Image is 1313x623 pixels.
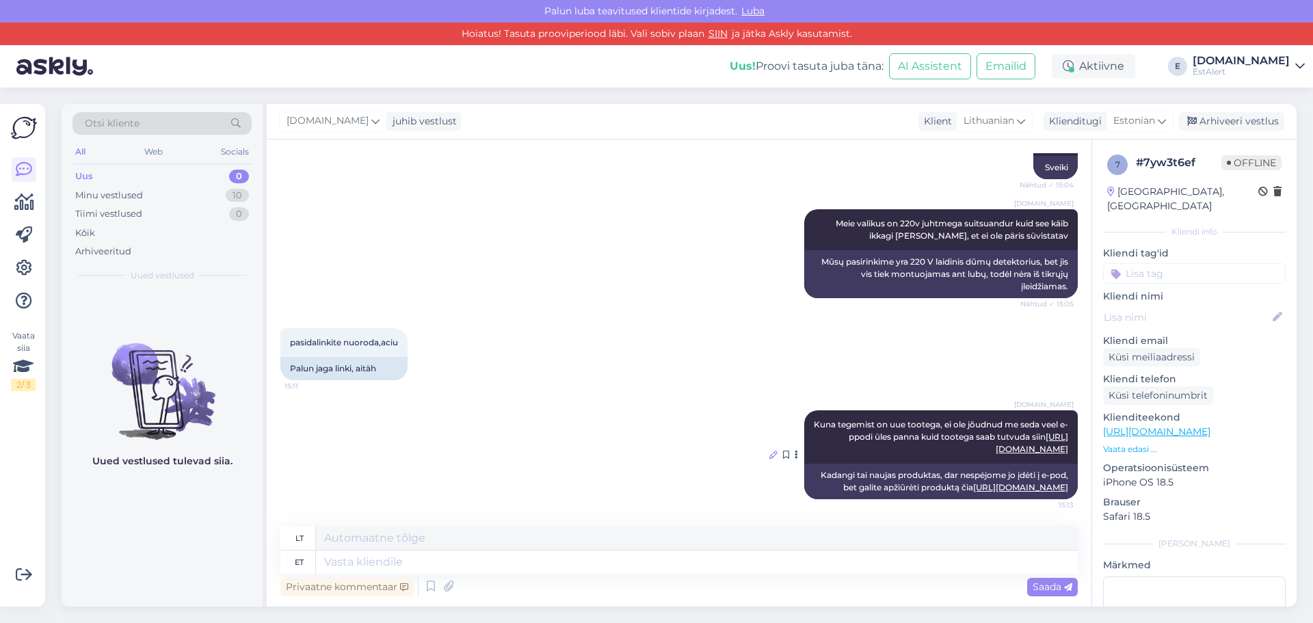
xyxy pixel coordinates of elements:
[387,114,457,129] div: juhib vestlust
[1168,57,1187,76] div: E
[1103,263,1286,284] input: Lisa tag
[295,551,304,574] div: et
[889,53,971,79] button: AI Assistent
[1103,443,1286,455] p: Vaata edasi ...
[1103,538,1286,550] div: [PERSON_NAME]
[1103,348,1200,367] div: Küsi meiliaadressi
[1103,425,1210,438] a: [URL][DOMAIN_NAME]
[1103,475,1286,490] p: iPhone OS 18.5
[1103,509,1286,524] p: Safari 18.5
[1022,500,1074,510] span: 15:13
[1044,114,1102,129] div: Klienditugi
[1033,156,1078,179] div: Sveiki
[131,269,194,282] span: Uued vestlused
[11,115,37,141] img: Askly Logo
[287,114,369,129] span: [DOMAIN_NAME]
[226,189,249,202] div: 10
[229,170,249,183] div: 0
[280,357,408,380] div: Palun jaga linki, aitäh
[75,189,143,202] div: Minu vestlused
[836,218,1070,241] span: Meie valikus on 220v juhtmega suitsuandur kuid see käib ikkagi [PERSON_NAME], et ei ole päris süv...
[1052,54,1135,79] div: Aktiivne
[11,379,36,391] div: 2 / 3
[973,482,1068,492] a: [URL][DOMAIN_NAME]
[1014,399,1074,410] span: [DOMAIN_NAME]
[290,337,398,347] span: pasidalinkite nuoroda,aciu
[75,226,95,240] div: Kõik
[1103,289,1286,304] p: Kliendi nimi
[1103,226,1286,238] div: Kliendi info
[1179,112,1284,131] div: Arhiveeri vestlus
[1103,334,1286,348] p: Kliendi email
[1103,461,1286,475] p: Operatsioonisüsteem
[1103,386,1213,405] div: Küsi telefoninumbrit
[1103,410,1286,425] p: Klienditeekond
[85,116,140,131] span: Otsi kliente
[1193,55,1290,66] div: [DOMAIN_NAME]
[1115,159,1120,170] span: 7
[730,59,756,72] b: Uus!
[804,464,1078,499] div: Kadangi tai naujas produktas, dar nespėjome jo įdėti į e-pod, bet galite apžiūrėti produktą čia
[1014,198,1074,209] span: [DOMAIN_NAME]
[72,143,88,161] div: All
[804,250,1078,298] div: Mūsų pasirinkime yra 220 V laidinis dūmų detektorius, bet jis vis tiek montuojamas ant lubų, todė...
[1103,558,1286,572] p: Märkmed
[62,319,263,442] img: No chats
[1104,310,1270,325] input: Lisa nimi
[1020,180,1074,190] span: Nähtud ✓ 15:04
[1103,372,1286,386] p: Kliendi telefon
[1020,299,1074,309] span: Nähtud ✓ 15:05
[918,114,952,129] div: Klient
[75,170,93,183] div: Uus
[1136,155,1221,171] div: # 7yw3t6ef
[142,143,165,161] div: Web
[1103,495,1286,509] p: Brauser
[11,330,36,391] div: Vaata siia
[280,578,414,596] div: Privaatne kommentaar
[1193,66,1290,77] div: EstAlert
[704,27,732,40] a: SIIN
[814,419,1068,454] span: Kuna tegemist on uue tootega, ei ole jõudnud me seda veel e-ppodi üles panna kuid tootega saab tu...
[218,143,252,161] div: Socials
[964,114,1014,129] span: Lithuanian
[284,381,336,391] span: 15:11
[1033,581,1072,593] span: Saada
[1103,246,1286,261] p: Kliendi tag'id
[295,527,304,550] div: lt
[92,454,233,468] p: Uued vestlused tulevad siia.
[75,245,131,259] div: Arhiveeritud
[737,5,769,17] span: Luba
[1113,114,1155,129] span: Estonian
[1107,185,1258,213] div: [GEOGRAPHIC_DATA], [GEOGRAPHIC_DATA]
[730,58,884,75] div: Proovi tasuta juba täna:
[1193,55,1305,77] a: [DOMAIN_NAME]EstAlert
[1221,155,1282,170] span: Offline
[977,53,1035,79] button: Emailid
[75,207,142,221] div: Tiimi vestlused
[229,207,249,221] div: 0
